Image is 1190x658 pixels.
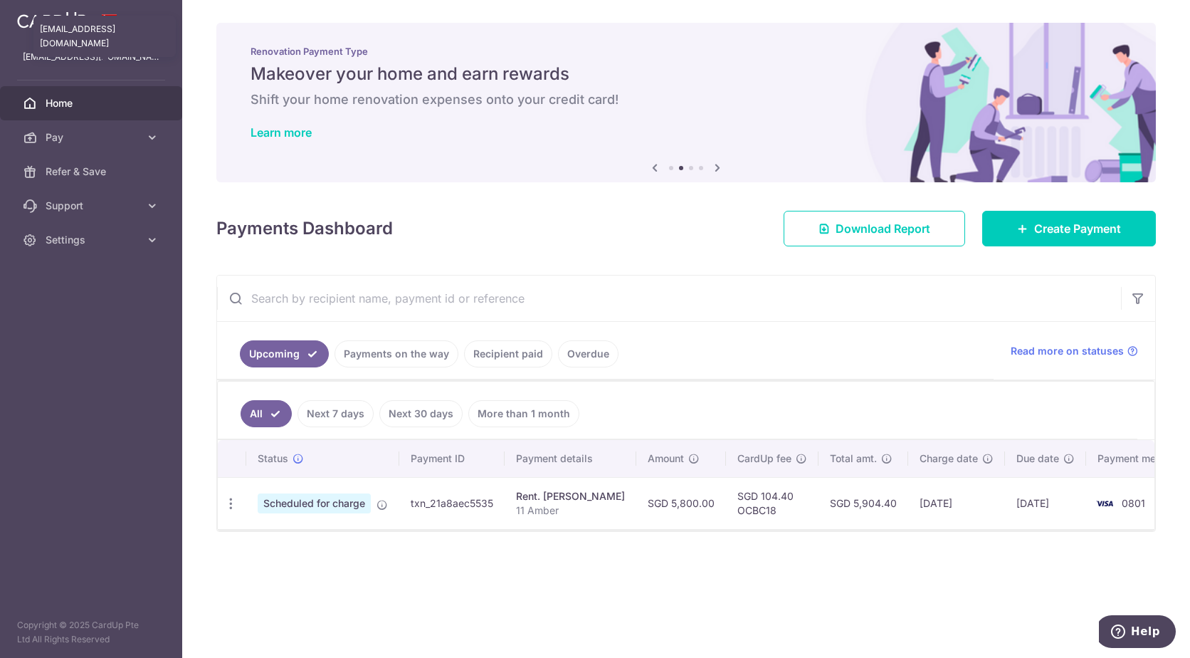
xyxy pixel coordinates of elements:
span: Create Payment [1034,220,1121,237]
span: CardUp fee [737,451,791,466]
span: Due date [1016,451,1059,466]
a: Recipient paid [464,340,552,367]
h6: Shift your home renovation expenses onto your credit card! [251,91,1122,108]
h5: Makeover your home and earn rewards [251,63,1122,85]
a: Learn more [251,125,312,140]
a: Next 7 days [297,400,374,427]
input: Search by recipient name, payment id or reference [217,276,1121,321]
a: All [241,400,292,427]
a: Download Report [784,211,965,246]
span: Download Report [836,220,930,237]
img: Bank Card [1090,495,1119,512]
p: Renovation Payment Type [251,46,1122,57]
span: Scheduled for charge [258,493,371,513]
span: Pay [46,130,139,145]
a: Payments on the way [335,340,458,367]
span: Read more on statuses [1011,344,1124,358]
img: Renovation banner [216,23,1156,182]
span: Amount [648,451,684,466]
span: Home [46,96,139,110]
td: SGD 5,800.00 [636,477,726,529]
p: [EMAIL_ADDRESS][DOMAIN_NAME] [23,50,159,64]
span: 0801 [1122,497,1145,509]
a: Upcoming [240,340,329,367]
img: CardUp [17,11,87,28]
a: Create Payment [982,211,1156,246]
iframe: Opens a widget where you can find more information [1099,615,1176,651]
a: More than 1 month [468,400,579,427]
span: Support [46,199,139,213]
td: [DATE] [1005,477,1086,529]
td: txn_21a8aec5535 [399,477,505,529]
td: SGD 5,904.40 [818,477,908,529]
div: [EMAIL_ADDRESS][DOMAIN_NAME] [33,16,176,57]
span: Refer & Save [46,164,139,179]
span: Charge date [920,451,978,466]
a: Next 30 days [379,400,463,427]
div: Rent. [PERSON_NAME] [516,489,625,503]
a: Overdue [558,340,618,367]
span: Status [258,451,288,466]
td: [DATE] [908,477,1005,529]
span: Settings [46,233,139,247]
th: Payment details [505,440,636,477]
td: SGD 104.40 OCBC18 [726,477,818,529]
a: Read more on statuses [1011,344,1138,358]
p: 11 Amber [516,503,625,518]
span: Total amt. [830,451,877,466]
th: Payment ID [399,440,505,477]
h4: Payments Dashboard [216,216,393,241]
